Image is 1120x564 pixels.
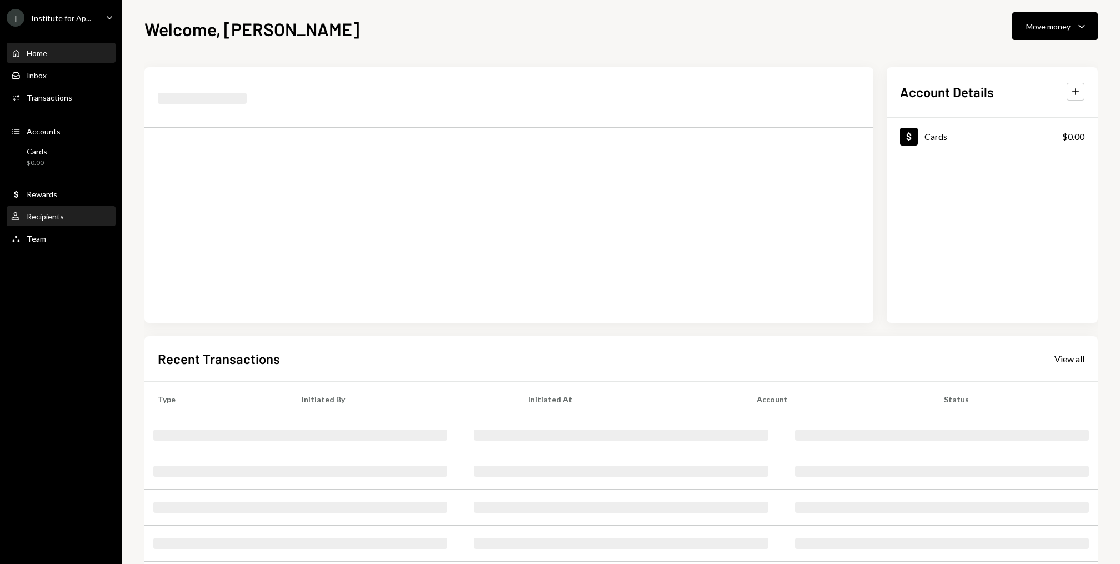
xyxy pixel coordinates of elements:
a: Cards$0.00 [887,118,1098,155]
div: Team [27,234,46,243]
th: Status [931,381,1098,417]
h1: Welcome, [PERSON_NAME] [144,18,359,40]
a: Cards$0.00 [7,143,116,170]
th: Initiated At [515,381,743,417]
th: Initiated By [288,381,515,417]
h2: Recent Transactions [158,350,280,368]
div: Inbox [27,71,47,80]
a: Team [7,228,116,248]
a: Rewards [7,184,116,204]
a: Accounts [7,121,116,141]
div: $0.00 [1062,130,1084,143]
div: Cards [27,147,47,156]
div: Rewards [27,189,57,199]
th: Type [144,381,288,417]
div: $0.00 [27,158,47,168]
div: Move money [1026,21,1071,32]
div: Home [27,48,47,58]
div: Accounts [27,127,61,136]
div: I [7,9,24,27]
button: Move money [1012,12,1098,40]
a: Inbox [7,65,116,85]
div: View all [1054,353,1084,365]
a: Home [7,43,116,63]
a: View all [1054,352,1084,365]
a: Transactions [7,87,116,107]
div: Recipients [27,212,64,221]
div: Cards [924,131,947,142]
a: Recipients [7,206,116,226]
th: Account [743,381,931,417]
h2: Account Details [900,83,994,101]
div: Institute for Ap... [31,13,91,23]
div: Transactions [27,93,72,102]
